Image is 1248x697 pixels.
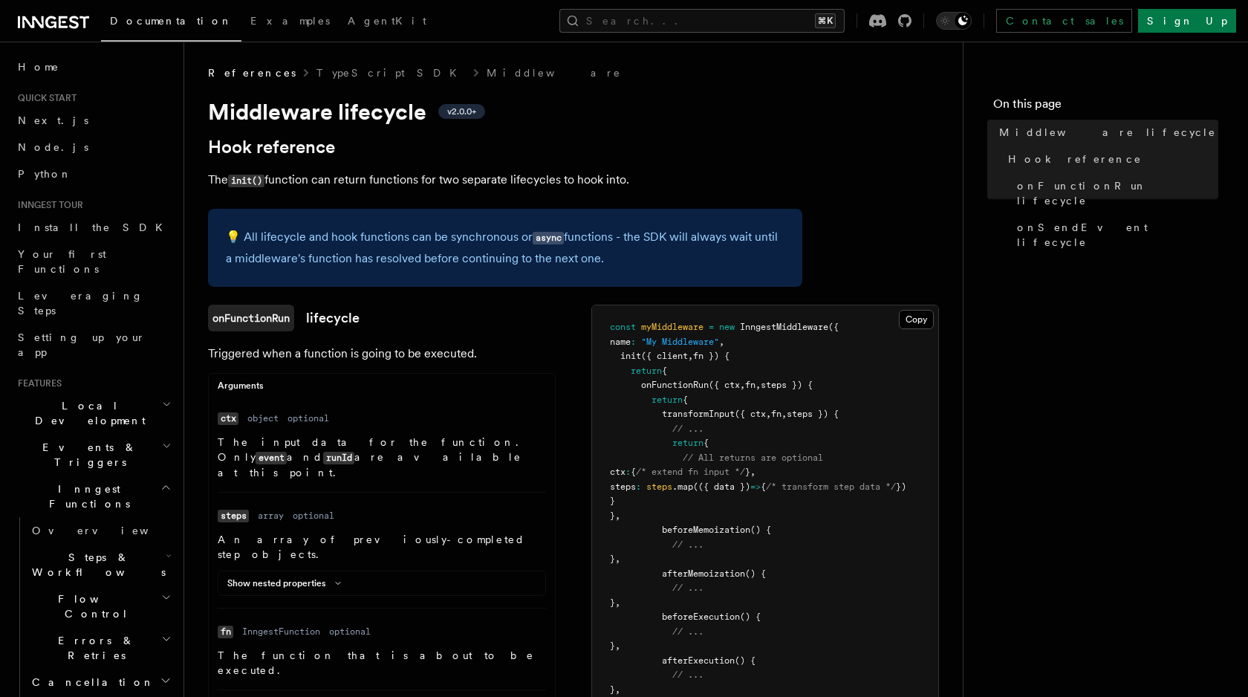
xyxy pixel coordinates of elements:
span: Local Development [12,398,162,428]
code: event [256,452,287,464]
h1: Middleware lifecycle [208,98,802,125]
a: Contact sales [996,9,1132,33]
p: An array of previously-completed step objects. [218,532,546,562]
span: , [766,409,771,419]
button: Copy [899,310,934,329]
a: Sign Up [1138,9,1236,33]
span: , [615,641,620,651]
span: Python [18,168,72,180]
span: // ... [672,539,703,550]
span: fn [771,409,781,419]
span: Middleware lifecycle [999,125,1216,140]
span: // ... [672,583,703,593]
span: Inngest Functions [12,482,160,511]
span: fn [745,380,755,390]
a: onSendEvent lifecycle [1011,214,1218,256]
span: return [631,366,662,376]
p: Triggered when a function is going to be executed. [208,343,556,364]
span: .map [672,482,693,492]
span: , [615,684,620,695]
span: Cancellation [26,675,155,690]
span: , [755,380,761,390]
span: Setting up your app [18,331,146,358]
span: , [615,510,620,521]
span: Quick start [12,92,77,104]
code: runId [323,452,354,464]
span: { [631,467,636,477]
span: AgentKit [348,15,426,27]
span: } [610,510,615,521]
span: Install the SDK [18,221,172,233]
a: Hook reference [208,137,335,158]
span: () { [745,568,766,579]
span: steps }) { [787,409,839,419]
span: // ... [672,626,703,637]
a: Hook reference [1002,146,1218,172]
a: onFunctionRunlifecycle [208,305,360,331]
span: Documentation [110,15,233,27]
span: v2.0.0+ [447,106,476,117]
code: init() [228,175,264,187]
code: ctx [218,412,238,425]
span: { [703,438,709,448]
span: } [610,641,615,651]
a: Examples [241,4,339,40]
span: => [750,482,761,492]
span: } [745,467,750,477]
span: onFunctionRun lifecycle [1017,178,1218,208]
a: Middleware lifecycle [993,119,1218,146]
span: { [683,395,688,405]
button: Search...⌘K [559,9,845,33]
p: The function that is about to be executed. [218,648,546,678]
button: Local Development [12,392,175,434]
p: The input data for the function. Only and are available at this point. [218,435,546,480]
span: () { [740,612,761,622]
span: : [631,337,636,347]
a: TypeScript SDK [316,65,466,80]
a: Overview [26,517,175,544]
p: The function can return functions for two separate lifecycles to hook into. [208,169,802,191]
button: Steps & Workflows [26,544,175,586]
span: name [610,337,631,347]
span: fn }) { [693,351,729,361]
a: Home [12,54,175,80]
button: Show nested properties [227,577,347,589]
button: Errors & Retries [26,627,175,669]
code: async [533,232,564,244]
span: Next.js [18,114,88,126]
span: return [672,438,703,448]
code: onFunctionRun [208,305,294,331]
span: } [610,597,615,608]
span: "My Middleware" [641,337,719,347]
span: { [761,482,766,492]
span: , [781,409,787,419]
span: onFunctionRun [641,380,709,390]
span: { [662,366,667,376]
code: fn [218,626,233,638]
span: onSendEvent lifecycle [1017,220,1218,250]
span: // ... [672,670,703,680]
span: myMiddleware [641,322,703,332]
span: afterMemoization [662,568,745,579]
a: Your first Functions [12,241,175,282]
span: Leveraging Steps [18,290,143,317]
dd: optional [293,510,334,522]
span: , [719,337,724,347]
a: Next.js [12,107,175,134]
h4: On this page [993,95,1218,119]
span: , [615,597,620,608]
span: } [610,496,615,506]
span: Hook reference [1008,152,1142,166]
span: /* transform step data */ [766,482,896,492]
span: Examples [250,15,330,27]
span: }) [896,482,906,492]
dd: optional [287,412,329,424]
dd: InngestFunction [242,626,320,638]
span: Errors & Retries [26,633,161,663]
kbd: ⌘K [815,13,836,28]
a: Leveraging Steps [12,282,175,324]
span: : [636,482,641,492]
span: Home [18,59,59,74]
span: Overview [32,525,185,536]
button: Toggle dark mode [936,12,972,30]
